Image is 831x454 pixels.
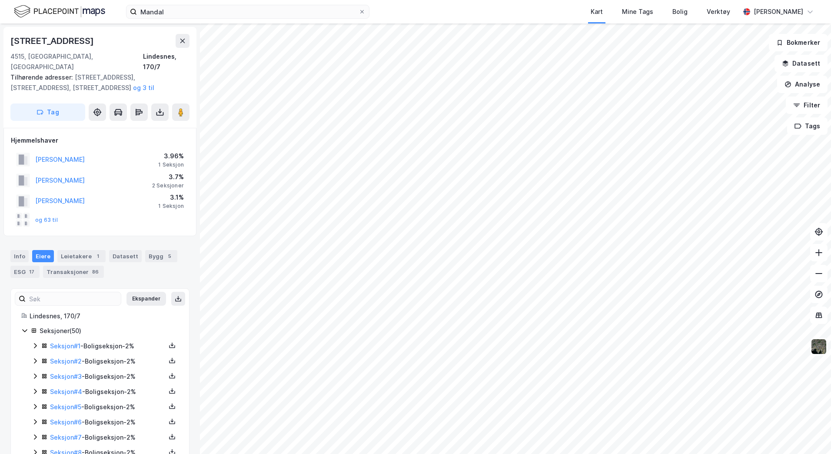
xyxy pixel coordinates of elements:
div: - Boligseksjon - 2% [50,371,166,382]
div: 86 [90,267,100,276]
div: - Boligseksjon - 2% [50,356,166,367]
button: Filter [786,97,828,114]
div: 5 [165,252,174,260]
div: [PERSON_NAME] [754,7,803,17]
button: Analyse [777,76,828,93]
div: Eiere [32,250,54,262]
a: Seksjon#1 [50,342,80,350]
a: Seksjon#2 [50,357,82,365]
div: Kart [591,7,603,17]
button: Tag [10,103,85,121]
a: Seksjon#5 [50,403,81,411]
a: Seksjon#3 [50,373,82,380]
div: Leietakere [57,250,106,262]
button: Datasett [774,55,828,72]
div: 3.96% [158,151,184,161]
a: Seksjon#7 [50,434,82,441]
div: Transaksjoner [43,266,104,278]
div: 1 [93,252,102,260]
div: Mine Tags [622,7,653,17]
img: logo.f888ab2527a4732fd821a326f86c7f29.svg [14,4,105,19]
div: - Boligseksjon - 2% [50,417,166,427]
input: Søk [26,292,121,305]
button: Tags [787,117,828,135]
button: Ekspander [126,292,166,306]
div: Datasett [109,250,142,262]
div: ESG [10,266,40,278]
a: Seksjon#4 [50,388,82,395]
div: 2 Seksjoner [152,182,184,189]
div: Seksjoner ( 50 ) [40,326,179,336]
div: Lindesnes, 170/7 [30,311,179,321]
img: 9k= [811,338,827,355]
div: - Boligseksjon - 2% [50,402,166,412]
div: 1 Seksjon [158,203,184,210]
div: - Boligseksjon - 2% [50,432,166,443]
input: Søk på adresse, matrikkel, gårdeiere, leietakere eller personer [137,5,359,18]
div: Info [10,250,29,262]
div: 3.7% [152,172,184,182]
div: [STREET_ADDRESS] [10,34,96,48]
div: Verktøy [707,7,730,17]
div: 3.1% [158,192,184,203]
div: Bolig [672,7,688,17]
button: Bokmerker [769,34,828,51]
span: Tilhørende adresser: [10,73,75,81]
div: - Boligseksjon - 2% [50,341,166,351]
div: 17 [27,267,36,276]
iframe: Chat Widget [788,412,831,454]
div: 1 Seksjon [158,161,184,168]
div: Bygg [145,250,177,262]
div: Hjemmelshaver [11,135,189,146]
a: Seksjon#6 [50,418,82,426]
div: - Boligseksjon - 2% [50,387,166,397]
div: Lindesnes, 170/7 [143,51,189,72]
div: 4515, [GEOGRAPHIC_DATA], [GEOGRAPHIC_DATA] [10,51,143,72]
div: [STREET_ADDRESS], [STREET_ADDRESS], [STREET_ADDRESS] [10,72,183,93]
div: Kontrollprogram for chat [788,412,831,454]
